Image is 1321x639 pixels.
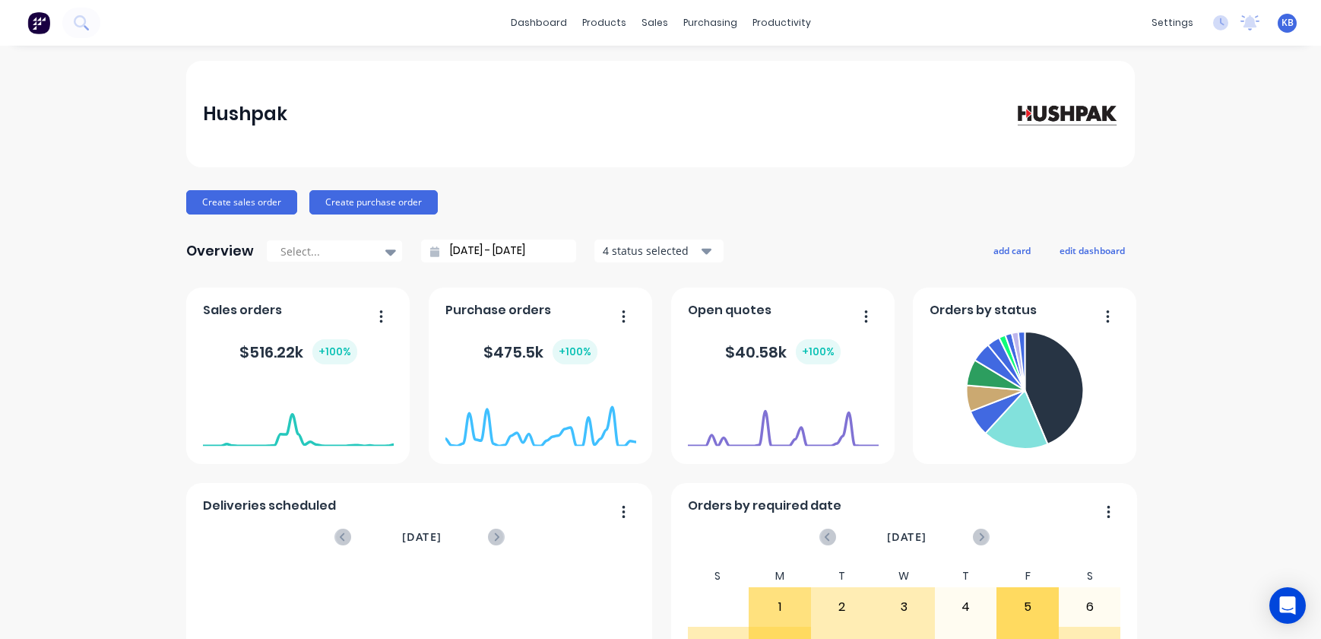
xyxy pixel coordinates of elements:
[725,339,841,364] div: $ 40.58k
[575,11,634,34] div: products
[553,339,597,364] div: + 100 %
[676,11,745,34] div: purchasing
[887,529,927,545] span: [DATE]
[603,243,699,259] div: 4 status selected
[1059,565,1121,587] div: S
[688,301,771,319] span: Open quotes
[935,565,997,587] div: T
[1050,240,1135,260] button: edit dashboard
[1144,11,1201,34] div: settings
[749,588,810,626] div: 1
[936,588,996,626] div: 4
[203,99,287,129] div: Hushpak
[483,339,597,364] div: $ 475.5k
[997,588,1058,626] div: 5
[930,301,1037,319] span: Orders by status
[873,588,934,626] div: 3
[186,236,254,266] div: Overview
[239,339,357,364] div: $ 516.22k
[1281,16,1294,30] span: KB
[873,565,935,587] div: W
[1269,587,1306,624] div: Open Intercom Messenger
[812,588,873,626] div: 2
[312,339,357,364] div: + 100 %
[745,11,819,34] div: productivity
[186,190,297,215] button: Create sales order
[27,11,50,34] img: Factory
[445,301,551,319] span: Purchase orders
[402,529,442,545] span: [DATE]
[1060,588,1120,626] div: 6
[203,497,336,515] span: Deliveries scheduled
[634,11,676,34] div: sales
[203,301,282,319] span: Sales orders
[996,565,1059,587] div: F
[796,339,841,364] div: + 100 %
[594,240,724,262] button: 4 status selected
[687,565,749,587] div: S
[1012,100,1118,127] img: Hushpak
[984,240,1041,260] button: add card
[503,11,575,34] a: dashboard
[811,565,873,587] div: T
[309,190,438,215] button: Create purchase order
[749,565,811,587] div: M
